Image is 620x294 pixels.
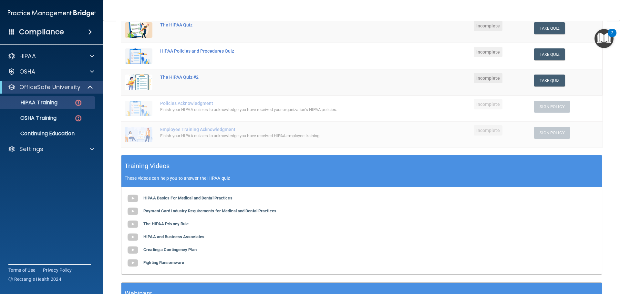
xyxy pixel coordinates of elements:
[8,52,94,60] a: HIPAA
[8,276,61,282] span: Ⓒ Rectangle Health 2024
[160,127,391,132] div: Employee Training Acknowledgment
[126,192,139,205] img: gray_youtube_icon.38fcd6cc.png
[474,73,502,83] span: Incomplete
[534,101,570,113] button: Sign Policy
[74,114,82,122] img: danger-circle.6113f641.png
[74,99,82,107] img: danger-circle.6113f641.png
[474,125,502,136] span: Incomplete
[143,247,197,252] b: Creating a Contingency Plan
[611,33,613,41] div: 2
[474,47,502,57] span: Incomplete
[474,99,502,109] span: Incomplete
[126,244,139,257] img: gray_youtube_icon.38fcd6cc.png
[474,21,502,31] span: Incomplete
[143,221,189,226] b: The HIPAA Privacy Rule
[160,48,391,54] div: HIPAA Policies and Procedures Quiz
[125,160,170,172] h5: Training Videos
[4,115,57,121] p: OSHA Training
[160,75,391,80] div: The HIPAA Quiz #2
[126,218,139,231] img: gray_youtube_icon.38fcd6cc.png
[8,68,94,76] a: OSHA
[143,234,204,239] b: HIPAA and Business Associates
[19,27,64,36] h4: Compliance
[19,83,80,91] p: OfficeSafe University
[126,205,139,218] img: gray_youtube_icon.38fcd6cc.png
[534,75,565,86] button: Take Quiz
[594,29,614,48] button: Open Resource Center, 2 new notifications
[160,22,391,27] div: The HIPAA Quiz
[143,260,184,265] b: Fighting Ransomware
[126,231,139,244] img: gray_youtube_icon.38fcd6cc.png
[4,130,92,137] p: Continuing Education
[8,83,94,91] a: OfficeSafe University
[8,145,94,153] a: Settings
[534,22,565,34] button: Take Quiz
[4,99,57,106] p: HIPAA Training
[8,267,35,273] a: Terms of Use
[8,7,96,20] img: PMB logo
[19,52,36,60] p: HIPAA
[19,68,36,76] p: OSHA
[43,267,72,273] a: Privacy Policy
[534,48,565,60] button: Take Quiz
[160,106,391,114] div: Finish your HIPAA quizzes to acknowledge you have received your organization’s HIPAA policies.
[126,257,139,269] img: gray_youtube_icon.38fcd6cc.png
[160,132,391,140] div: Finish your HIPAA quizzes to acknowledge you have received HIPAA employee training.
[160,101,391,106] div: Policies Acknowledgment
[588,249,612,274] iframe: Drift Widget Chat Controller
[125,176,599,181] p: These videos can help you to answer the HIPAA quiz
[143,208,276,213] b: Payment Card Industry Requirements for Medical and Dental Practices
[19,145,43,153] p: Settings
[534,127,570,139] button: Sign Policy
[143,196,232,200] b: HIPAA Basics For Medical and Dental Practices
